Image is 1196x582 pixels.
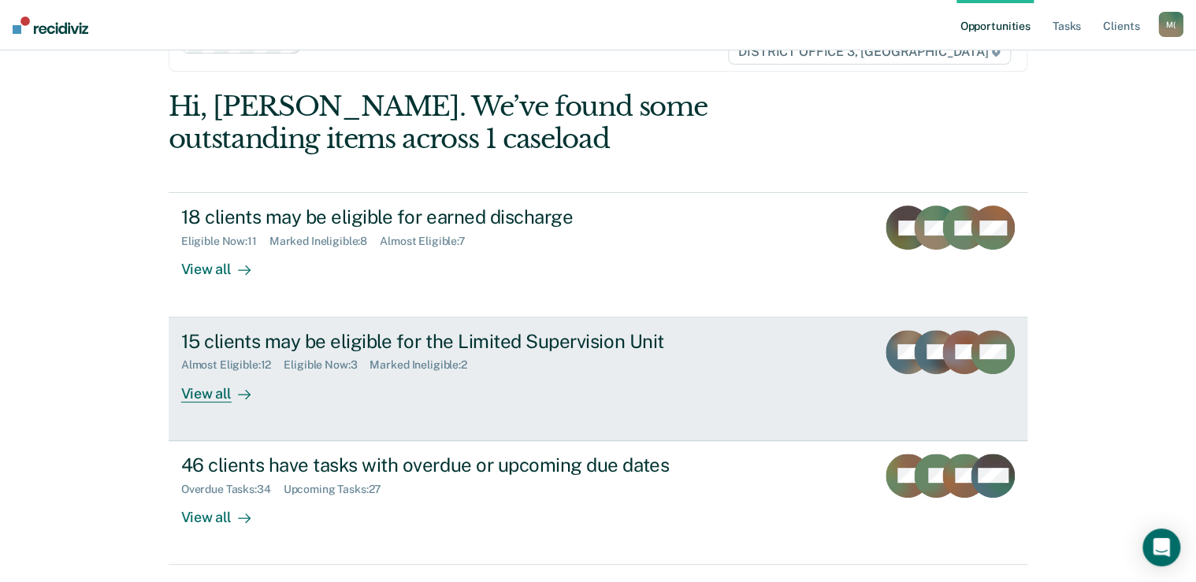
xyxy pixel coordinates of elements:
div: Upcoming Tasks : 27 [284,483,395,496]
div: View all [181,372,269,402]
div: 46 clients have tasks with overdue or upcoming due dates [181,454,734,476]
div: 15 clients may be eligible for the Limited Supervision Unit [181,330,734,353]
div: Eligible Now : 3 [284,358,370,372]
a: 15 clients may be eligible for the Limited Supervision UnitAlmost Eligible:12Eligible Now:3Marked... [169,317,1028,441]
div: View all [181,495,269,526]
a: 18 clients may be eligible for earned dischargeEligible Now:11Marked Ineligible:8Almost Eligible:... [169,192,1028,317]
div: View all [181,248,269,279]
div: Marked Ineligible : 8 [269,235,380,248]
div: Overdue Tasks : 34 [181,483,284,496]
button: M( [1158,12,1183,37]
a: 46 clients have tasks with overdue or upcoming due datesOverdue Tasks:34Upcoming Tasks:27View all [169,441,1028,565]
span: DISTRICT OFFICE 3, [GEOGRAPHIC_DATA] [728,39,1011,65]
div: Eligible Now : 11 [181,235,269,248]
div: Almost Eligible : 7 [380,235,478,248]
div: Marked Ineligible : 2 [370,358,479,372]
div: Open Intercom Messenger [1142,528,1180,566]
img: Recidiviz [13,17,88,34]
div: 18 clients may be eligible for earned discharge [181,206,734,228]
div: M ( [1158,12,1183,37]
div: Almost Eligible : 12 [181,358,284,372]
div: Hi, [PERSON_NAME]. We’ve found some outstanding items across 1 caseload [169,91,856,155]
